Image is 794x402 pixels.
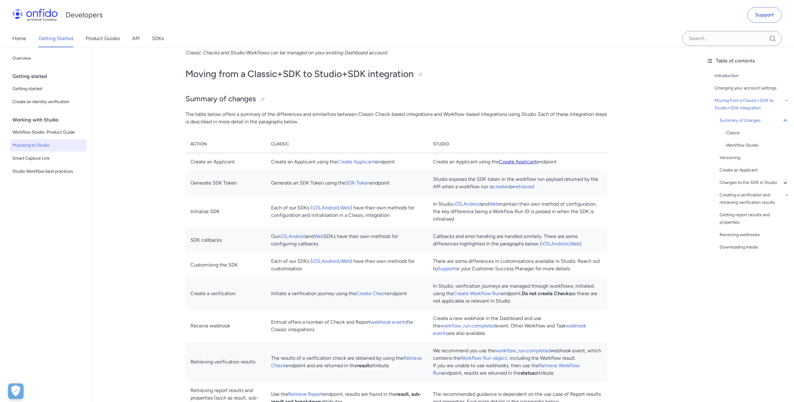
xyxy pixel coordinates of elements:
[185,135,266,153] th: Action
[266,171,428,195] td: Generate an SDK Token using the endpoint
[185,171,266,195] td: Generate SDK Token
[12,129,84,136] span: Workflow Studio: Product Guide
[10,139,87,152] a: Migrating to Studio
[65,10,103,20] h1: Developers
[715,72,789,80] a: Introduction
[266,253,428,277] td: Each of our SDKs ( , , ) have their own methods for customisation
[440,323,496,329] a: workflow_run.completed
[356,290,387,296] a: Create Check
[428,342,607,382] td: We recommend you use the webhook event, which contains the , including the Workflow result. If yo...
[185,49,607,57] p: .
[266,310,428,342] td: Entrust offers a number of Check and Report for Classic integrations
[266,195,428,228] td: Each of our SDKs ( , , ) have their own methods for configuration and initialisation in a Classic...
[493,184,510,190] a: created
[185,50,387,56] em: Classic Checks and Studio Workflows can be managed on your existing Dashboard account
[428,253,607,277] td: There are some differences in customisations available in Studio. Reach out to or your Customer S...
[428,153,607,171] td: Create an Applicant using the endpoint
[720,211,789,226] a: Getting report results and properties
[10,165,87,178] a: Studio Workflow best practices
[438,266,455,272] a: Support
[266,277,428,310] td: Initiate a verification journey using the endpoint
[185,195,266,228] td: Initialise SDK
[266,153,428,171] td: Create an Applicant using the endpoint
[715,85,789,92] a: Changing your account settings
[12,9,58,21] img: Onfido Logo
[489,201,499,207] a: Web
[454,201,462,207] a: iOS
[720,244,789,251] a: Downloading media
[725,129,789,137] div: - Classic
[720,231,789,239] a: Receiving webhooks
[10,96,87,108] a: Create an identity verification
[8,383,24,399] button: Open Preferences
[428,310,607,342] td: Create a new webhook in the Dashboard and use the event. Other Workflow and Task are also available
[10,126,87,139] a: Workflow Studio: Product Guide
[12,114,89,126] div: Working with Studio
[185,153,266,171] td: Create an Applicant
[428,171,607,195] td: Studio exposes the SDK token in the workflow run payload returned by the API when a workflow run ...
[266,342,428,382] td: The results of a verification check are obtained by using the endpoint and are returned in the at...
[720,179,789,186] a: Changes to the SDK in Studio
[12,155,84,162] span: Smart Capture Link
[132,30,140,47] a: API
[337,159,375,165] a: Create Applicant
[12,55,84,62] span: Overview
[725,142,789,149] div: - Workflow Studio
[340,205,350,211] a: Web
[312,258,320,264] a: iOS
[720,191,789,206] a: Creating a verification and retrieving verification results
[86,30,120,47] a: Product Guides
[720,167,789,174] a: Create an Applicant
[570,241,580,247] a: Web
[312,205,320,211] a: iOS
[433,323,586,336] a: webhook events
[720,117,789,124] a: Summary of changes
[370,319,407,325] a: webhook events
[461,355,507,361] a: Workflow Run object
[725,129,789,137] a: -Classic
[499,159,537,165] a: Create Applicant
[322,205,339,211] a: Android
[514,184,534,190] a: retrieved
[682,31,782,46] input: Onfido search input field
[314,233,324,239] a: Web
[185,277,266,310] td: Create a verification
[266,228,428,253] td: Our , and SDKs have their own methods for configuring callbacks
[288,391,323,397] a: Retrieve Report
[340,258,350,264] a: Web
[346,180,370,186] a: SDK Token
[322,258,339,264] a: Android
[185,228,266,253] td: SDK callbacks
[271,355,422,368] a: Retrieve Check
[428,195,607,228] td: In Studio, , and maintain their own method of configuration, the key difference being a Workflow ...
[725,142,789,149] a: -Workflow Studio
[428,135,607,153] th: Studio
[10,52,87,65] a: Overview
[185,342,266,382] td: Retrieving verification results
[12,85,84,93] span: Getting started
[12,142,84,149] span: Migrating to Studio
[185,253,266,277] td: Customising the SDK
[720,154,789,162] div: Versioning
[288,233,306,239] a: Android
[428,277,607,310] td: In Studio, verification journeys are managed through workflows, initiated using the endpoint. as ...
[12,70,89,83] div: Getting started
[266,135,428,153] th: Classic
[428,228,607,253] td: Callbacks and error handling are handled similarly. There are some differences highlighted in the...
[12,98,84,106] span: Create an identity verification
[10,152,87,165] a: Smart Capture Link
[715,97,789,112] a: Moving from a Classic+SDK to Studio+SDK integration
[152,30,164,47] a: SDKs
[551,241,569,247] a: Android
[542,241,550,247] a: iOS
[495,348,551,354] a: workflow_run.completed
